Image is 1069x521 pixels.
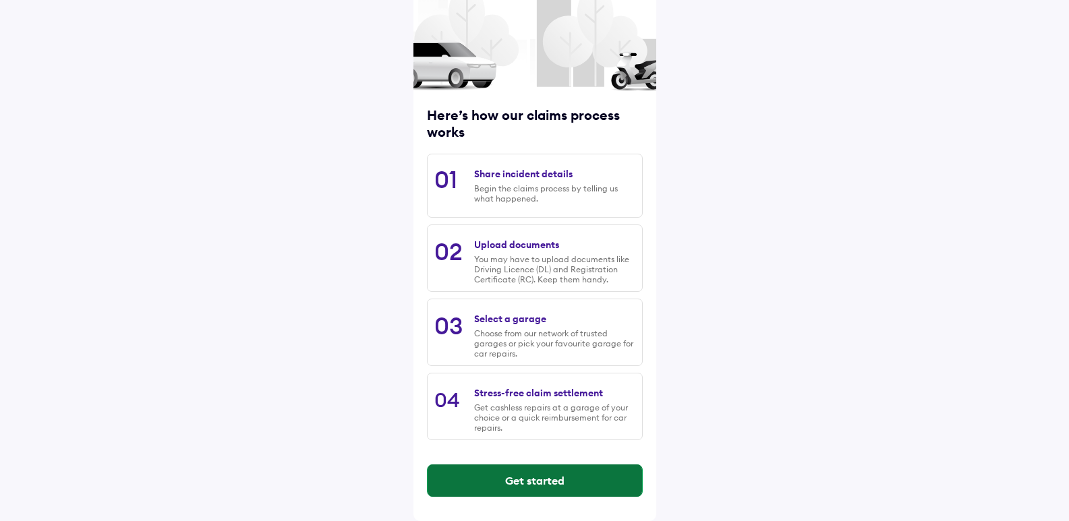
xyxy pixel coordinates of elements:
div: Select a garage [474,313,546,325]
div: Get cashless repairs at a garage of your choice or a quick reimbursement for car repairs. [474,402,635,433]
div: You may have to upload documents like Driving Licence (DL) and Registration Certificate (RC). Kee... [474,254,635,284]
div: Stress-free claim settlement [474,387,603,399]
button: Get started [428,464,642,497]
div: Begin the claims process by telling us what happened. [474,183,635,204]
div: 04 [434,387,460,412]
div: Upload documents [474,239,559,251]
div: 02 [434,237,463,266]
div: Share incident details [474,168,573,180]
div: 03 [434,311,463,340]
div: Choose from our network of trusted garages or pick your favourite garage for car repairs. [474,328,635,359]
img: car and scooter [413,40,656,92]
div: 01 [434,164,457,194]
